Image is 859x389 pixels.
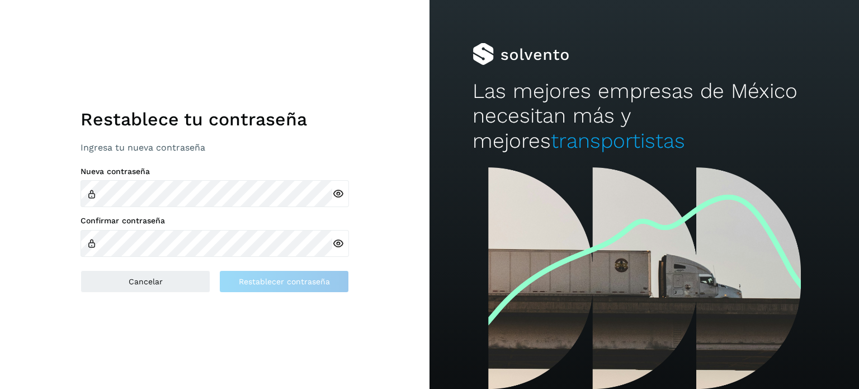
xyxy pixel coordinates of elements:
[239,278,330,285] span: Restablecer contraseña
[81,142,349,153] p: Ingresa tu nueva contraseña
[81,109,349,130] h1: Restablece tu contraseña
[81,167,349,176] label: Nueva contraseña
[219,270,349,293] button: Restablecer contraseña
[129,278,163,285] span: Cancelar
[551,129,685,153] span: transportistas
[81,216,349,226] label: Confirmar contraseña
[473,79,816,153] h2: Las mejores empresas de México necesitan más y mejores
[81,270,210,293] button: Cancelar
